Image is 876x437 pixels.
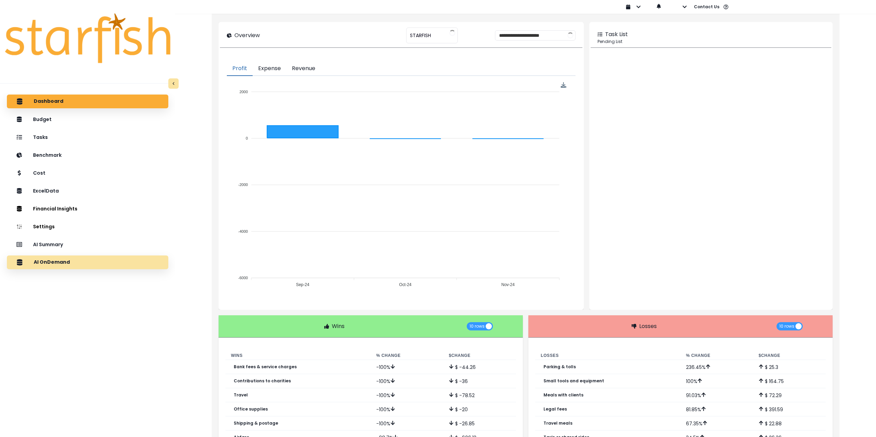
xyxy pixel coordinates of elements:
[296,283,309,287] tspan: Sep-24
[753,416,826,430] td: $ 22.88
[680,360,753,374] td: 236.45 %
[33,117,52,122] p: Budget
[680,374,753,388] td: 100 %
[753,351,826,360] th: $ Change
[410,28,431,43] span: STARFISH
[753,374,826,388] td: $ 164.75
[543,393,583,397] p: Meals with clients
[7,130,168,144] button: Tasks
[469,322,485,330] span: 10 rows
[234,407,268,412] p: Office supplies
[332,322,345,330] p: Wins
[399,283,412,287] tspan: Oct-24
[543,364,576,369] p: Parking & tolls
[7,95,168,108] button: Dashboard
[371,416,443,430] td: -100 %
[680,402,753,416] td: 81.85 %
[371,360,443,374] td: -100 %
[33,170,45,176] p: Cost
[7,166,168,180] button: Cost
[605,30,628,39] p: Task List
[33,134,48,140] p: Tasks
[7,184,168,198] button: ExcelData
[7,255,168,269] button: AI OnDemand
[543,379,604,383] p: Small tools and equipment
[7,220,168,233] button: Settings
[238,229,248,233] tspan: -4000
[33,152,62,158] p: Benchmark
[234,364,297,369] p: Bank fees & service charges
[234,393,248,397] p: Travel
[234,31,260,40] p: Overview
[543,407,567,412] p: Legal fees
[779,322,794,330] span: 10 rows
[34,259,70,265] p: AI OnDemand
[225,351,371,360] th: Wins
[443,416,516,430] td: $ -26.85
[7,202,168,216] button: Financial Insights
[34,98,63,105] p: Dashboard
[680,388,753,402] td: 91.03 %
[238,183,248,187] tspan: -2000
[561,82,567,88] img: Download Profit
[561,82,567,88] div: Menu
[443,351,516,360] th: $ Change
[543,421,572,426] p: Travel meals
[598,39,824,45] p: Pending List
[371,388,443,402] td: -100 %
[502,283,515,287] tspan: Nov-24
[286,62,321,76] button: Revenue
[246,136,248,140] tspan: 0
[7,238,168,251] button: AI Summary
[253,62,286,76] button: Expense
[443,402,516,416] td: $ -20
[680,416,753,430] td: 67.35 %
[753,402,826,416] td: $ 391.59
[443,360,516,374] td: $ -44.26
[443,374,516,388] td: $ -36
[753,388,826,402] td: $ 72.29
[33,188,59,194] p: ExcelData
[371,374,443,388] td: -100 %
[753,360,826,374] td: $ 25.3
[7,112,168,126] button: Budget
[371,402,443,416] td: -100 %
[7,148,168,162] button: Benchmark
[234,379,291,383] p: Contributions to charities
[33,242,63,248] p: AI Summary
[443,388,516,402] td: $ -78.52
[234,421,278,426] p: Shipping & postage
[227,62,253,76] button: Profit
[639,322,657,330] p: Losses
[680,351,753,360] th: % Change
[240,90,248,94] tspan: 2000
[535,351,680,360] th: Losses
[238,276,248,280] tspan: -6000
[371,351,443,360] th: % Change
